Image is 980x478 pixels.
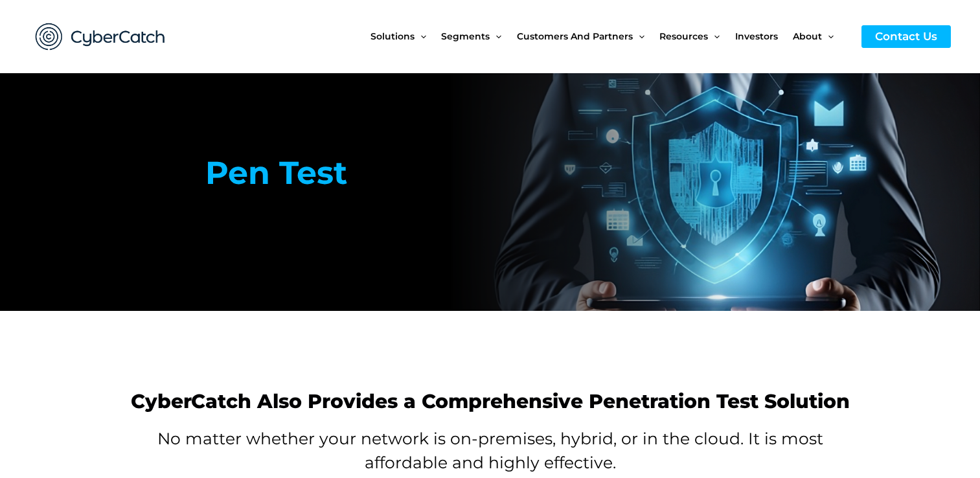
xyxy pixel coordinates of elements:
span: Menu Toggle [415,9,426,63]
span: Menu Toggle [490,9,501,63]
span: Solutions [370,9,415,63]
span: Menu Toggle [708,9,720,63]
span: Menu Toggle [633,9,644,63]
h2: CyberCatch Also Provides a Comprehensive Penetration Test Solution [128,389,853,414]
img: CyberCatch [23,10,178,63]
p: No matter whether your network is on-premises, hybrid, or in the cloud. It is most affordable and... [128,427,853,475]
span: Investors [735,9,778,63]
a: Investors [735,9,793,63]
span: Customers and Partners [517,9,633,63]
a: Contact Us [861,25,951,48]
span: Menu Toggle [822,9,834,63]
span: Segments [441,9,490,63]
nav: Site Navigation: New Main Menu [370,9,849,63]
span: Resources [659,9,708,63]
span: About [793,9,822,63]
h2: Pen Test [128,152,425,194]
